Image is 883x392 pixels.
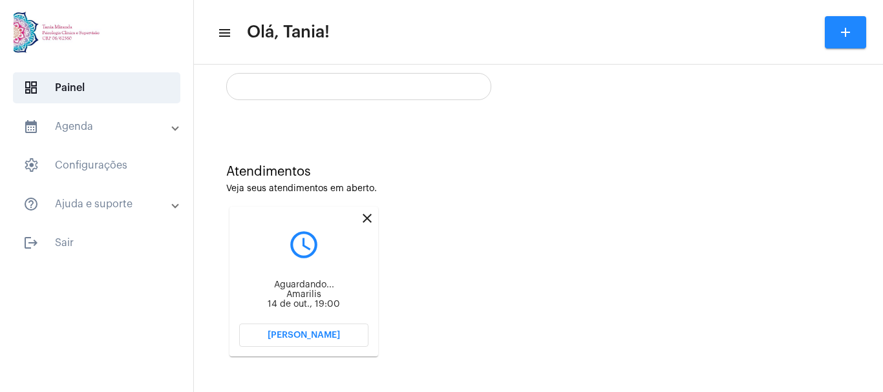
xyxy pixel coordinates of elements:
[23,196,39,212] mat-icon: sidenav icon
[23,196,173,212] mat-panel-title: Ajuda e suporte
[13,227,180,258] span: Sair
[23,119,39,134] mat-icon: sidenav icon
[359,211,375,226] mat-icon: close
[247,22,330,43] span: Olá, Tania!
[217,25,230,41] mat-icon: sidenav icon
[239,300,368,309] div: 14 de out., 19:00
[268,331,340,340] span: [PERSON_NAME]
[838,25,853,40] mat-icon: add
[239,290,368,300] div: Amarilis
[239,229,368,261] mat-icon: query_builder
[10,6,106,58] img: 82f91219-cc54-a9e9-c892-318f5ec67ab1.jpg
[8,111,193,142] mat-expansion-panel-header: sidenav iconAgenda
[23,158,39,173] span: sidenav icon
[13,150,180,181] span: Configurações
[239,280,368,290] div: Aguardando...
[239,324,368,347] button: [PERSON_NAME]
[13,72,180,103] span: Painel
[8,189,193,220] mat-expansion-panel-header: sidenav iconAjuda e suporte
[23,235,39,251] mat-icon: sidenav icon
[226,165,851,179] div: Atendimentos
[23,119,173,134] mat-panel-title: Agenda
[226,184,851,194] div: Veja seus atendimentos em aberto.
[23,80,39,96] span: sidenav icon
